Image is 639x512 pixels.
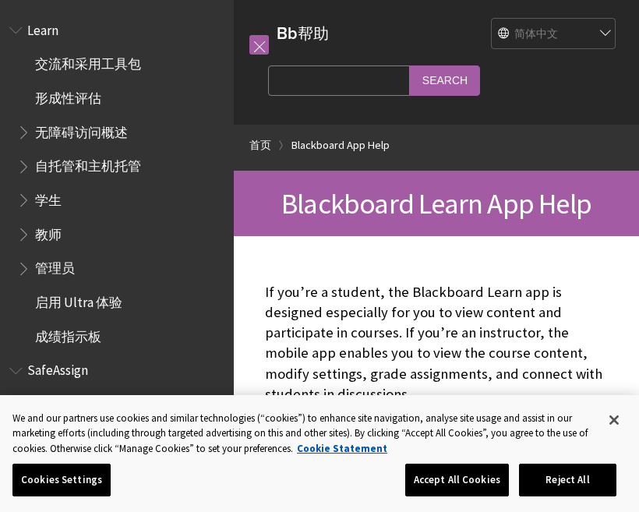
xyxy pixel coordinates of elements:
[265,282,608,404] p: If you’re a student, the Blackboard Learn app is designed especially for you to view content and ...
[291,136,390,155] a: Blackboard App Help
[597,403,631,437] button: Close
[297,442,387,455] a: More information about your privacy, opens in a new tab
[277,23,329,43] a: Bb帮助
[281,185,591,221] span: Blackboard Learn App Help
[27,17,58,38] span: Learn
[35,119,128,140] span: 无障碍访问概述
[35,85,101,106] span: 形成性评估
[35,323,101,344] span: 成绩指示板
[410,65,480,96] input: Search
[9,17,224,350] nav: Book outline for Blackboard Learn Help
[35,51,141,72] span: 交流和采用工具包
[277,23,298,44] strong: Bb
[35,154,141,175] span: 自托管和主机托管
[249,136,271,155] a: 首页
[27,358,88,379] span: SafeAssign
[35,221,62,242] span: 教师
[35,256,75,277] span: 管理员
[35,289,122,310] span: 启用 Ultra 体验
[492,19,616,50] select: Site Language Selector
[35,187,62,208] span: 学生
[12,464,111,496] button: Cookies Settings
[405,464,509,496] button: Accept All Cookies
[9,358,224,486] nav: Book outline for Blackboard SafeAssign
[519,464,616,496] button: Reject All
[12,411,595,457] div: We and our partners use cookies and similar technologies (“cookies”) to enhance site navigation, ...
[35,391,62,412] span: 学生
